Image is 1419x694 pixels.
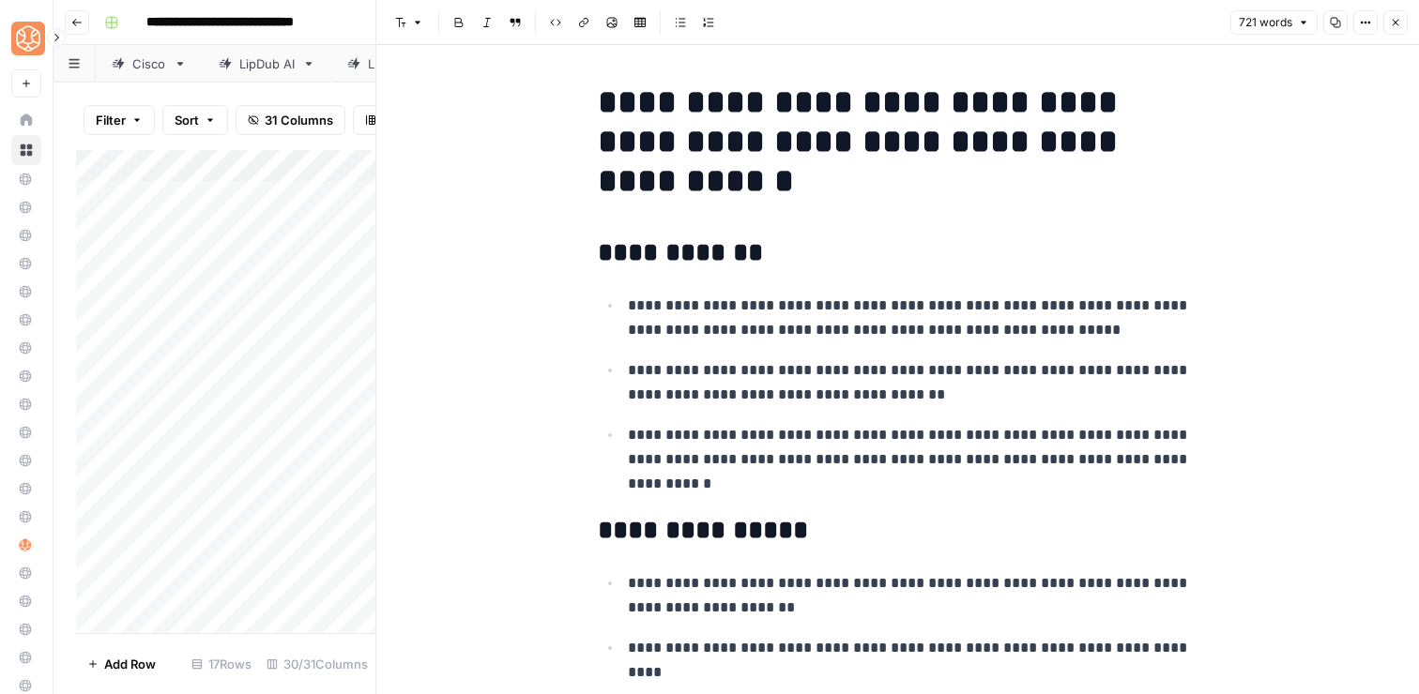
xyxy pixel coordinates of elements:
a: Home [11,105,41,135]
div: Cisco [132,54,166,73]
span: Add Row [104,655,156,673]
a: Live365 [331,45,451,83]
button: Sort [162,105,228,135]
a: LipDub AI [203,45,331,83]
div: LipDub AI [239,54,295,73]
span: 31 Columns [265,111,333,129]
button: 31 Columns [236,105,345,135]
img: hlg0wqi1id4i6sbxkcpd2tyblcaw [19,538,32,551]
span: Filter [96,111,126,129]
div: 30/31 Columns [259,649,375,679]
a: Cisco [96,45,203,83]
a: Browse [11,135,41,165]
img: SimpleTiger Logo [11,22,45,55]
button: 721 words [1230,10,1318,35]
button: Workspace: SimpleTiger [11,15,41,62]
div: 17 Rows [184,649,259,679]
button: Add Row [76,649,167,679]
button: Filter [84,105,155,135]
span: Sort [175,111,199,129]
span: 721 words [1239,14,1292,31]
